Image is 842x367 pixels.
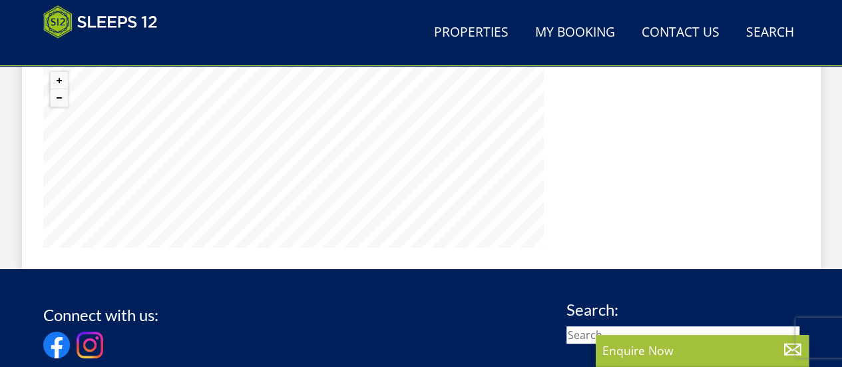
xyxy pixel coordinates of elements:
p: Enquire Now [602,342,802,359]
h3: Search: [566,301,799,318]
canvas: Map [43,65,544,248]
a: Properties [429,18,514,48]
img: Sleeps 12 [43,5,158,39]
input: Search... [566,326,799,344]
button: Zoom in [51,72,68,89]
a: Search [741,18,799,48]
iframe: Customer reviews powered by Trustpilot [37,47,176,58]
h3: Connect with us: [43,306,158,324]
img: Facebook [43,332,70,358]
button: Zoom out [51,89,68,107]
a: Contact Us [636,18,725,48]
a: My Booking [530,18,620,48]
img: Instagram [77,332,103,358]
